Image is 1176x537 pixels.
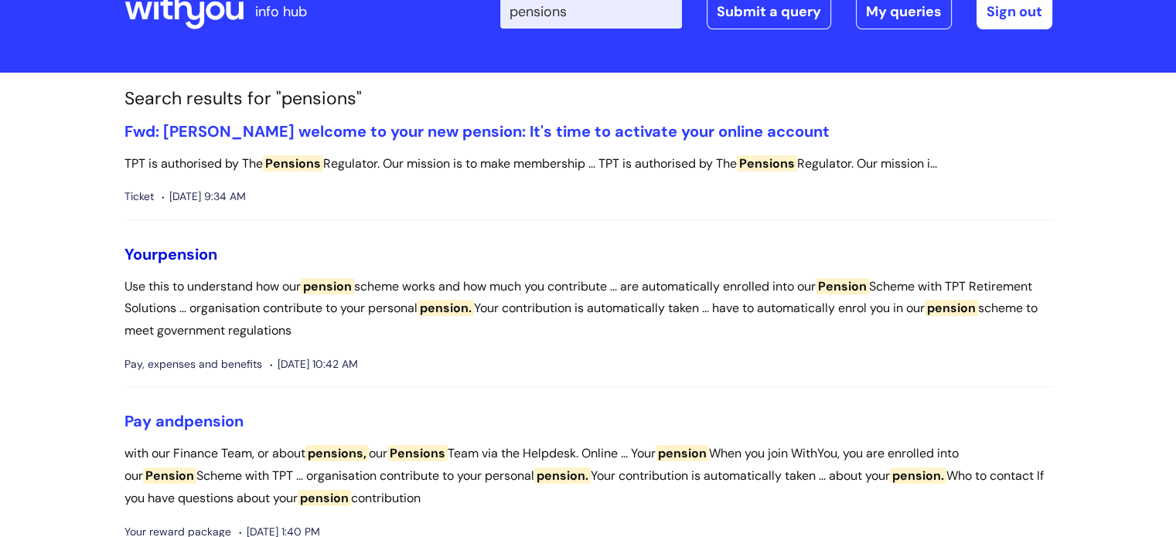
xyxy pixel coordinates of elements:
[184,411,244,431] span: pension
[301,278,354,294] span: pension
[298,490,351,506] span: pension
[263,155,323,172] span: Pensions
[890,467,946,484] span: pension.
[124,244,217,264] a: Yourpension
[124,355,262,374] span: Pay, expenses and benefits
[124,153,1052,175] p: TPT is authorised by The Regulator. Our mission is to make membership ... TPT is authorised by Th...
[124,443,1052,509] p: with our Finance Team, or about our Team via the Helpdesk. Online ... Your When you join WithYou,...
[158,244,217,264] span: pension
[124,411,244,431] a: Pay andpension
[534,467,591,484] span: pension.
[925,300,978,316] span: pension
[124,121,830,141] a: Fwd: [PERSON_NAME] welcome to your new pension: It's time to activate your online account
[124,88,1052,110] h1: Search results for "pensions"
[124,276,1052,342] p: Use this to understand how our scheme works and how much you contribute ... are automatically enr...
[418,300,474,316] span: pension.
[143,467,196,484] span: Pension
[305,445,369,461] span: pensions,
[656,445,709,461] span: pension
[387,445,448,461] span: Pensions
[162,187,246,206] span: [DATE] 9:34 AM
[124,187,154,206] span: Ticket
[816,278,869,294] span: Pension
[737,155,797,172] span: Pensions
[270,355,358,374] span: [DATE] 10:42 AM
